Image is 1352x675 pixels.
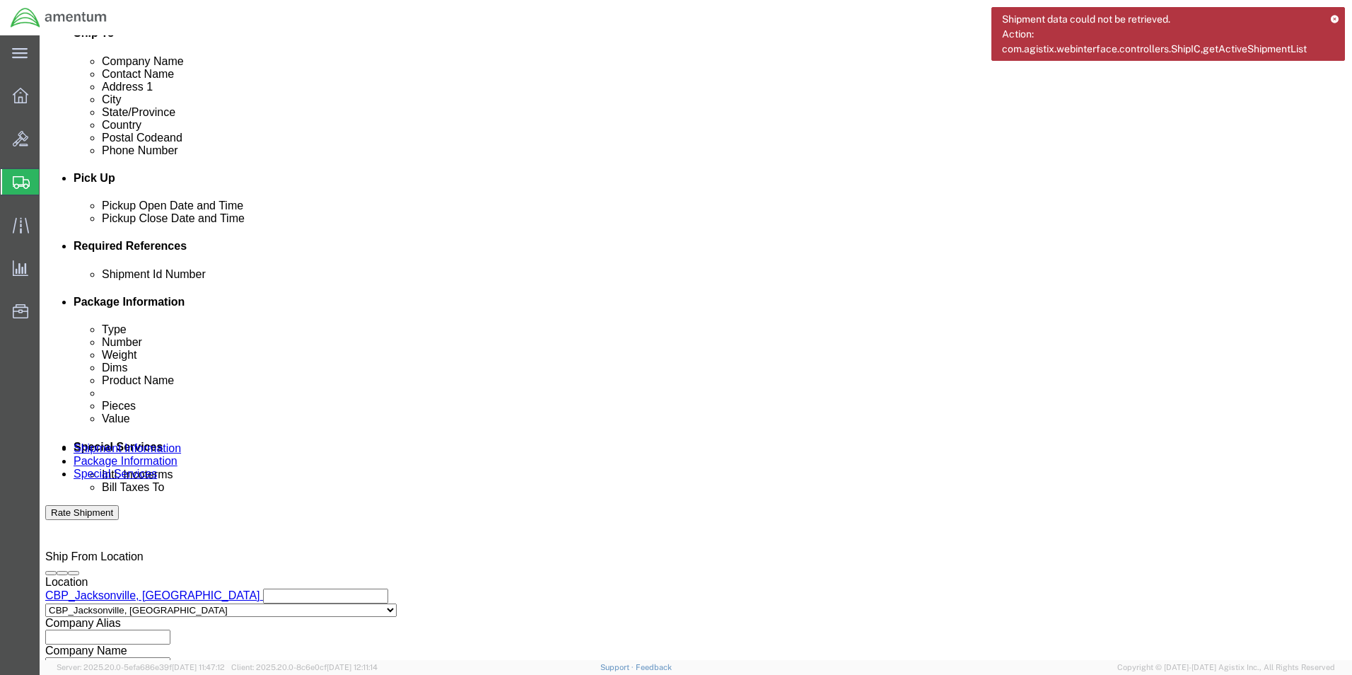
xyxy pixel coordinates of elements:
span: Copyright © [DATE]-[DATE] Agistix Inc., All Rights Reserved [1117,662,1335,674]
a: Support [600,663,636,671]
span: Shipment data could not be retrieved. Action: com.agistix.webinterface.controllers.ShipIC,getActi... [1002,12,1320,57]
span: Server: 2025.20.0-5efa686e39f [57,663,225,671]
span: [DATE] 12:11:14 [327,663,378,671]
img: logo [10,7,107,28]
a: Feedback [636,663,672,671]
iframe: FS Legacy Container [40,35,1352,660]
span: Client: 2025.20.0-8c6e0cf [231,663,378,671]
span: [DATE] 11:47:12 [172,663,225,671]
